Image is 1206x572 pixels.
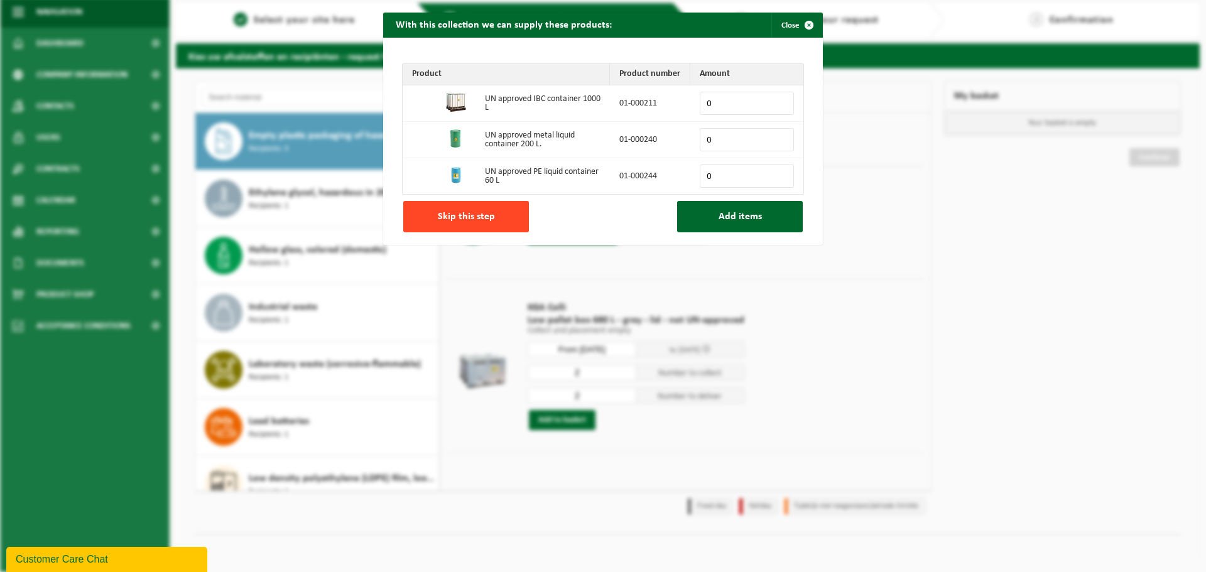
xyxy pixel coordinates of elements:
[475,158,610,194] td: UN approved PE liquid container 60 L
[6,544,210,572] iframe: chat widget
[610,63,690,85] th: Product number
[438,212,495,222] span: Skip this step
[610,85,690,122] td: 01-000211
[446,129,466,149] img: 01-000240
[771,13,822,38] button: Close
[403,201,529,232] button: Skip this step
[446,165,466,185] img: 01-000244
[475,85,610,122] td: UN approved IBC container 1000 L
[690,63,803,85] th: Amount
[446,92,466,112] img: 01-000211
[677,201,803,232] button: Add items
[610,158,690,194] td: 01-000244
[610,122,690,158] td: 01-000240
[719,212,762,222] span: Add items
[403,63,610,85] th: Product
[383,13,624,36] h2: With this collection we can supply these products:
[475,122,610,158] td: UN approved metal liquid container 200 L.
